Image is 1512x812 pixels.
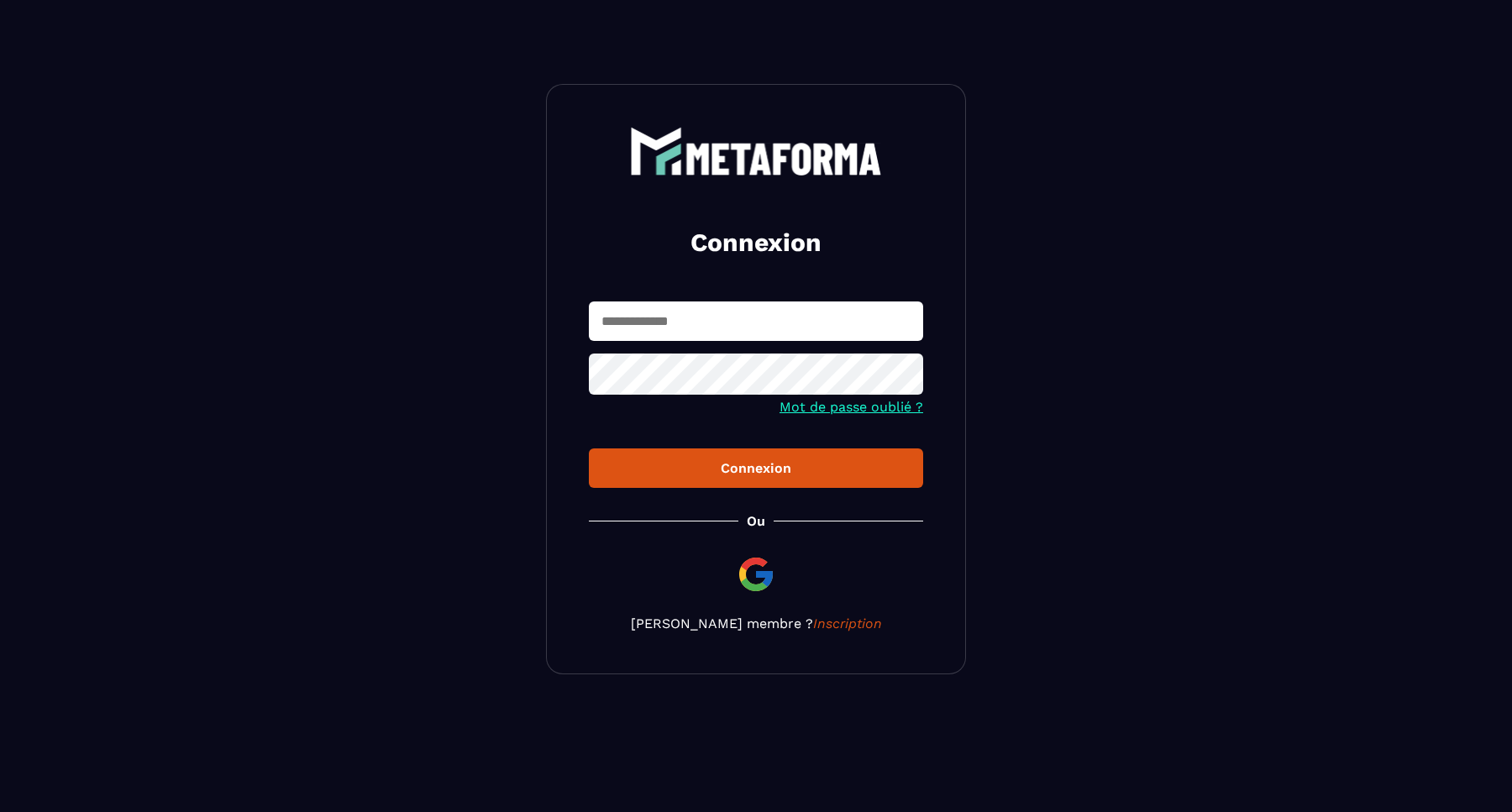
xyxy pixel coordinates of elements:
[780,399,923,415] a: Mot de passe oublié ?
[589,127,923,175] a: logo
[609,226,903,259] h2: Connexion
[813,616,882,631] a: Inscription
[747,513,765,529] p: Ou
[630,127,882,175] img: logo
[602,460,910,476] div: Connexion
[589,616,923,631] p: [PERSON_NAME] membre ?
[736,554,776,595] img: google
[589,448,923,488] button: Connexion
